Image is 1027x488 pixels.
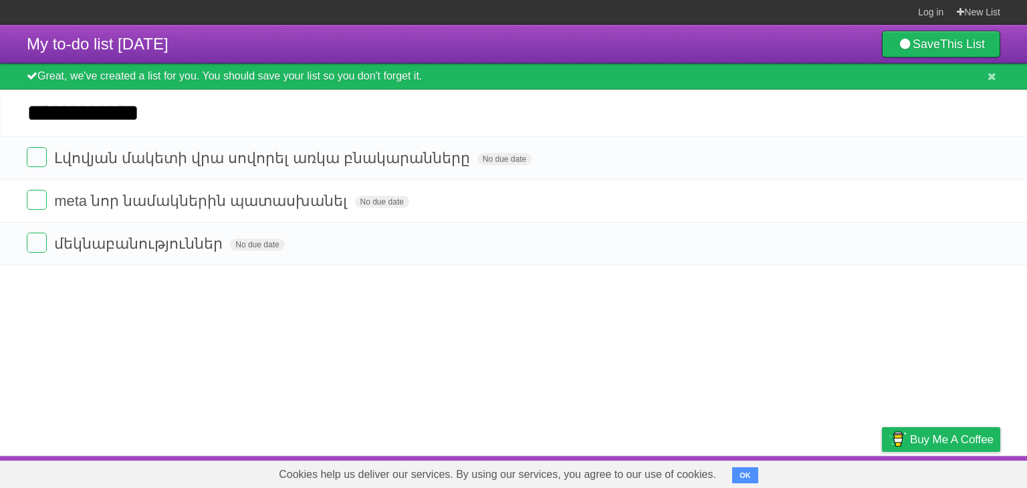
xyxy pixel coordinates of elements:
span: Cookies help us deliver our services. By using our services, you agree to our use of cookies. [265,461,729,488]
a: Buy me a coffee [882,427,1000,452]
a: About [704,459,732,485]
button: OK [732,467,758,483]
span: Լվովյան մակետի վրա սովորել առկա բնակարանները [54,150,473,166]
b: This List [940,37,985,51]
span: No due date [355,196,409,208]
a: SaveThis List [882,31,1000,57]
label: Done [27,147,47,167]
a: Privacy [865,459,899,485]
label: Done [27,233,47,253]
label: Done [27,190,47,210]
img: Buy me a coffee [889,428,907,451]
span: Buy me a coffee [910,428,994,451]
a: Terms [819,459,848,485]
span: My to-do list [DATE] [27,35,168,53]
span: No due date [230,239,284,251]
span: No due date [477,153,532,165]
a: Suggest a feature [916,459,1000,485]
a: Developers [748,459,802,485]
span: մեկնաբանություններ [54,235,226,252]
span: meta նոր նամակներին պատասխանել [54,193,350,209]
